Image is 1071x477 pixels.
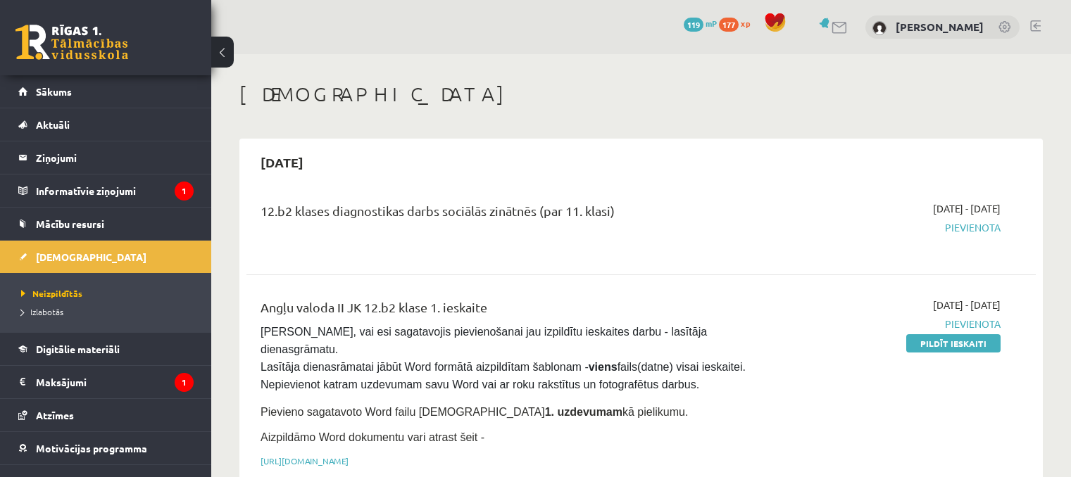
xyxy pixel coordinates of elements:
legend: Ziņojumi [36,141,194,174]
a: Neizpildītās [21,287,197,300]
a: Sākums [18,75,194,108]
span: Aktuāli [36,118,70,131]
a: [URL][DOMAIN_NAME] [261,455,349,466]
a: Izlabotās [21,305,197,318]
span: Sākums [36,85,72,98]
span: [DATE] - [DATE] [933,201,1001,216]
legend: Maksājumi [36,366,194,398]
div: 12.b2 klases diagnostikas darbs sociālās zinātnēs (par 11. klasi) [261,201,747,227]
i: 1 [175,373,194,392]
span: Pievieno sagatavoto Word failu [DEMOGRAPHIC_DATA] kā pielikumu. [261,406,688,418]
span: Mācību resursi [36,217,104,230]
a: Pildīt ieskaiti [906,334,1001,352]
span: Izlabotās [21,306,63,317]
span: Pievienota [768,220,1001,235]
span: 119 [684,18,703,32]
a: Atzīmes [18,399,194,431]
span: [DATE] - [DATE] [933,298,1001,312]
strong: viens [589,361,618,373]
strong: 1. uzdevumam [545,406,622,418]
span: [PERSON_NAME], vai esi sagatavojis pievienošanai jau izpildītu ieskaites darbu - lasītāja dienasg... [261,326,749,390]
a: 177 xp [719,18,757,29]
a: [DEMOGRAPHIC_DATA] [18,241,194,273]
span: Digitālie materiāli [36,343,120,355]
legend: Informatīvie ziņojumi [36,174,194,207]
a: Digitālie materiāli [18,333,194,365]
a: Mācību resursi [18,208,194,240]
span: [DEMOGRAPHIC_DATA] [36,250,146,263]
span: mP [706,18,717,29]
span: 177 [719,18,739,32]
span: Aizpildāmo Word dokumentu vari atrast šeit - [261,431,484,443]
a: Rīgas 1. Tālmācības vidusskola [15,25,128,60]
span: Atzīmes [36,409,74,421]
a: Ziņojumi [18,141,194,174]
a: [PERSON_NAME] [896,20,984,34]
a: Motivācijas programma [18,432,194,464]
i: 1 [175,182,194,201]
a: 119 mP [684,18,717,29]
div: Angļu valoda II JK 12.b2 klase 1. ieskaite [261,298,747,324]
h1: [DEMOGRAPHIC_DATA] [239,82,1043,106]
h2: [DATE] [246,146,318,179]
img: Anna Emīlija Križanovska [872,21,887,35]
a: Aktuāli [18,108,194,141]
span: Motivācijas programma [36,442,147,454]
span: Pievienota [768,317,1001,331]
span: xp [741,18,750,29]
span: Neizpildītās [21,288,82,299]
a: Informatīvie ziņojumi1 [18,174,194,207]
a: Maksājumi1 [18,366,194,398]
